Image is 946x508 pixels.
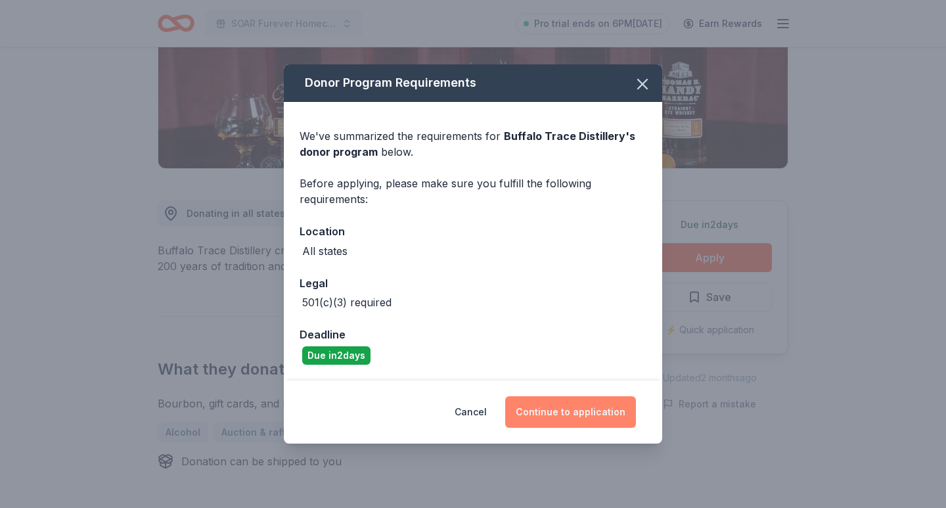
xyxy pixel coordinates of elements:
[284,64,662,102] div: Donor Program Requirements
[505,396,636,428] button: Continue to application
[300,175,646,207] div: Before applying, please make sure you fulfill the following requirements:
[300,326,646,343] div: Deadline
[302,346,371,365] div: Due in 2 days
[302,294,392,310] div: 501(c)(3) required
[300,275,646,292] div: Legal
[300,128,646,160] div: We've summarized the requirements for below.
[300,223,646,240] div: Location
[302,243,348,259] div: All states
[455,396,487,428] button: Cancel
